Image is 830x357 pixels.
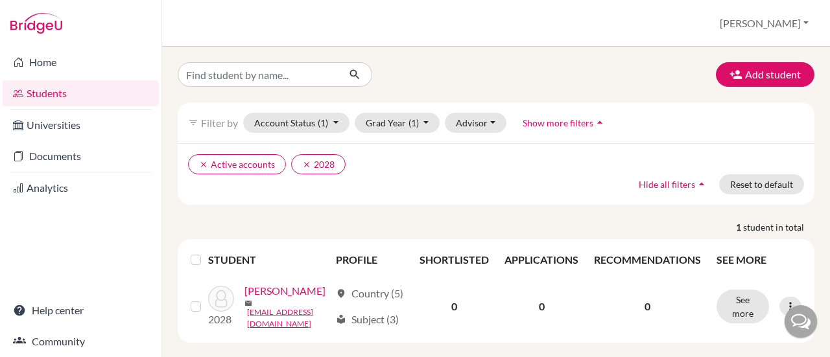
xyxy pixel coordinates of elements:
[199,160,208,169] i: clear
[178,62,338,87] input: Find student by name...
[714,11,814,36] button: [PERSON_NAME]
[743,220,814,234] span: student in total
[10,13,62,34] img: Bridge-U
[412,275,497,338] td: 0
[593,116,606,129] i: arrow_drop_up
[328,244,412,275] th: PROFILE
[3,328,159,354] a: Community
[336,286,403,301] div: Country (5)
[336,312,399,327] div: Subject (3)
[445,113,506,133] button: Advisor
[201,117,238,129] span: Filter by
[586,244,709,275] th: RECOMMENDATIONS
[3,143,159,169] a: Documents
[523,117,593,128] span: Show more filters
[318,117,328,128] span: (1)
[302,160,311,169] i: clear
[719,174,804,194] button: Reset to default
[3,175,159,201] a: Analytics
[355,113,440,133] button: Grad Year(1)
[716,62,814,87] button: Add student
[717,290,769,323] button: See more
[497,244,586,275] th: APPLICATIONS
[291,154,346,174] button: clear2028
[695,178,708,190] i: arrow_drop_up
[3,112,159,138] a: Universities
[736,220,743,234] strong: 1
[188,154,286,174] button: clearActive accounts
[244,283,326,299] a: [PERSON_NAME]
[628,174,719,194] button: Hide all filtersarrow_drop_up
[336,314,346,325] span: local_library
[208,244,328,275] th: STUDENT
[3,297,159,323] a: Help center
[244,299,252,307] span: mail
[3,49,159,75] a: Home
[208,286,234,312] img: Urroz, Maria
[512,113,617,133] button: Show more filtersarrow_drop_up
[3,80,159,106] a: Students
[188,117,198,128] i: filter_list
[639,179,695,190] span: Hide all filters
[497,275,586,338] td: 0
[409,117,419,128] span: (1)
[412,244,497,275] th: SHORTLISTED
[336,288,346,299] span: location_on
[208,312,234,327] p: 2028
[709,244,809,275] th: SEE MORE
[594,299,701,314] p: 0
[243,113,350,133] button: Account Status(1)
[247,306,330,330] a: [EMAIL_ADDRESS][DOMAIN_NAME]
